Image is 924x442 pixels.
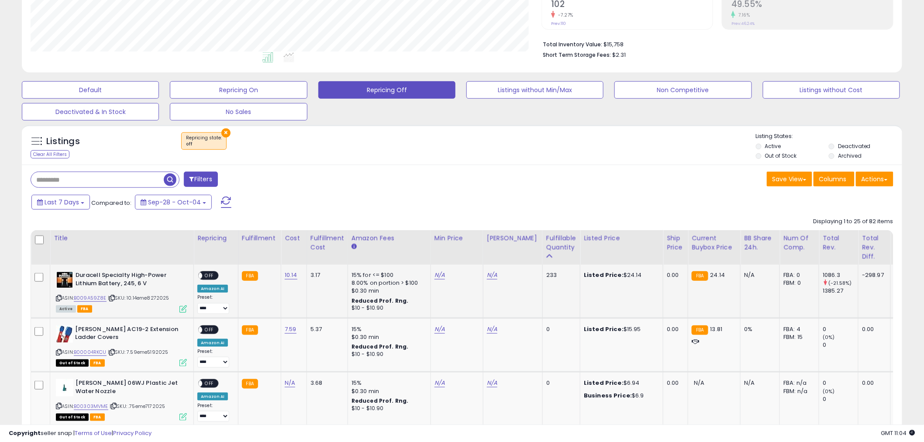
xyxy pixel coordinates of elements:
[710,325,723,333] span: 13.81
[242,325,258,335] small: FBA
[22,103,159,121] button: Deactivated & In Stock
[692,234,737,252] div: Current Buybox Price
[823,287,858,295] div: 1385.27
[90,359,105,367] span: FBA
[310,234,344,252] div: Fulfillment Cost
[242,234,277,243] div: Fulfillment
[765,142,781,150] label: Active
[487,325,497,334] a: N/A
[54,234,190,243] div: Title
[710,271,725,279] span: 24.14
[108,294,169,301] span: | SKU: 10.14eme8272025
[823,334,835,341] small: (0%)
[667,379,681,387] div: 0.00
[22,81,159,99] button: Default
[352,343,409,350] b: Reduced Prof. Rng.
[77,305,92,313] span: FBA
[202,380,216,387] span: OFF
[543,38,887,49] li: $15,758
[584,325,656,333] div: $15.95
[783,271,812,279] div: FBA: 0
[434,271,445,280] a: N/A
[56,325,187,366] div: ASIN:
[614,81,752,99] button: Non Competitive
[694,379,704,387] span: N/A
[352,243,357,251] small: Amazon Fees.
[56,271,73,289] img: 41wAh5XLBWL._SL40_.jpg
[184,172,218,187] button: Filters
[584,392,656,400] div: $6.9
[783,325,812,333] div: FBA: 4
[881,429,915,437] span: 2025-10-12 11:04 GMT
[862,271,884,279] div: -298.97
[487,379,497,387] a: N/A
[767,172,812,186] button: Save View
[783,379,812,387] div: FBA: n/a
[667,234,684,252] div: Ship Price
[434,234,479,243] div: Min Price
[197,294,231,314] div: Preset:
[763,81,900,99] button: Listings without Cost
[814,172,855,186] button: Columns
[76,379,182,397] b: [PERSON_NAME] 06WJ Plastic Jet Water Nozzle
[202,326,216,333] span: OFF
[856,172,893,186] button: Actions
[352,405,424,412] div: $10 - $10.90
[829,280,852,287] small: (-21.58%)
[110,403,165,410] span: | SKU: .75eme7172025
[352,279,424,287] div: 8.00% on portion > $100
[186,135,222,148] span: Repricing state :
[310,325,341,333] div: 5.37
[352,271,424,279] div: 15% for <= $100
[31,195,90,210] button: Last 7 Days
[555,12,573,18] small: -7.27%
[285,271,297,280] a: 10.14
[56,379,187,420] div: ASIN:
[466,81,603,99] button: Listings without Min/Max
[546,379,573,387] div: 0
[242,271,258,281] small: FBA
[584,271,656,279] div: $24.14
[46,135,80,148] h5: Listings
[823,234,855,252] div: Total Rev.
[862,325,884,333] div: 0.00
[148,198,201,207] span: Sep-28 - Oct-04
[352,333,424,341] div: $0.30 min
[819,175,847,183] span: Columns
[783,333,812,341] div: FBM: 15
[90,414,105,421] span: FBA
[612,51,626,59] span: $2.31
[221,128,231,138] button: ×
[352,387,424,395] div: $0.30 min
[108,349,169,356] span: | SKU: 7.59eme5192025
[9,429,152,438] div: seller snap | |
[310,271,341,279] div: 3.17
[56,414,89,421] span: All listings that are currently out of stock and unavailable for purchase on Amazon
[487,234,539,243] div: [PERSON_NAME]
[285,325,297,334] a: 7.59
[756,132,902,141] p: Listing States:
[74,403,108,410] a: B00303MVME
[352,297,409,304] b: Reduced Prof. Rng.
[692,271,708,281] small: FBA
[823,388,835,395] small: (0%)
[744,379,773,387] div: N/A
[783,279,812,287] div: FBM: 0
[56,325,73,343] img: 41YBFHqjPAL._SL40_.jpg
[135,195,212,210] button: Sep-28 - Oct-04
[352,379,424,387] div: 15%
[862,234,887,261] div: Total Rev. Diff.
[823,341,858,349] div: 0
[546,271,573,279] div: 233
[113,429,152,437] a: Privacy Policy
[74,294,107,302] a: B009A59Z8E
[692,325,708,335] small: FBA
[744,325,773,333] div: 0%
[197,285,228,293] div: Amazon AI
[285,379,295,387] a: N/A
[310,379,341,387] div: 3.68
[838,152,862,159] label: Archived
[667,271,681,279] div: 0.00
[584,391,632,400] b: Business Price:
[584,325,624,333] b: Listed Price:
